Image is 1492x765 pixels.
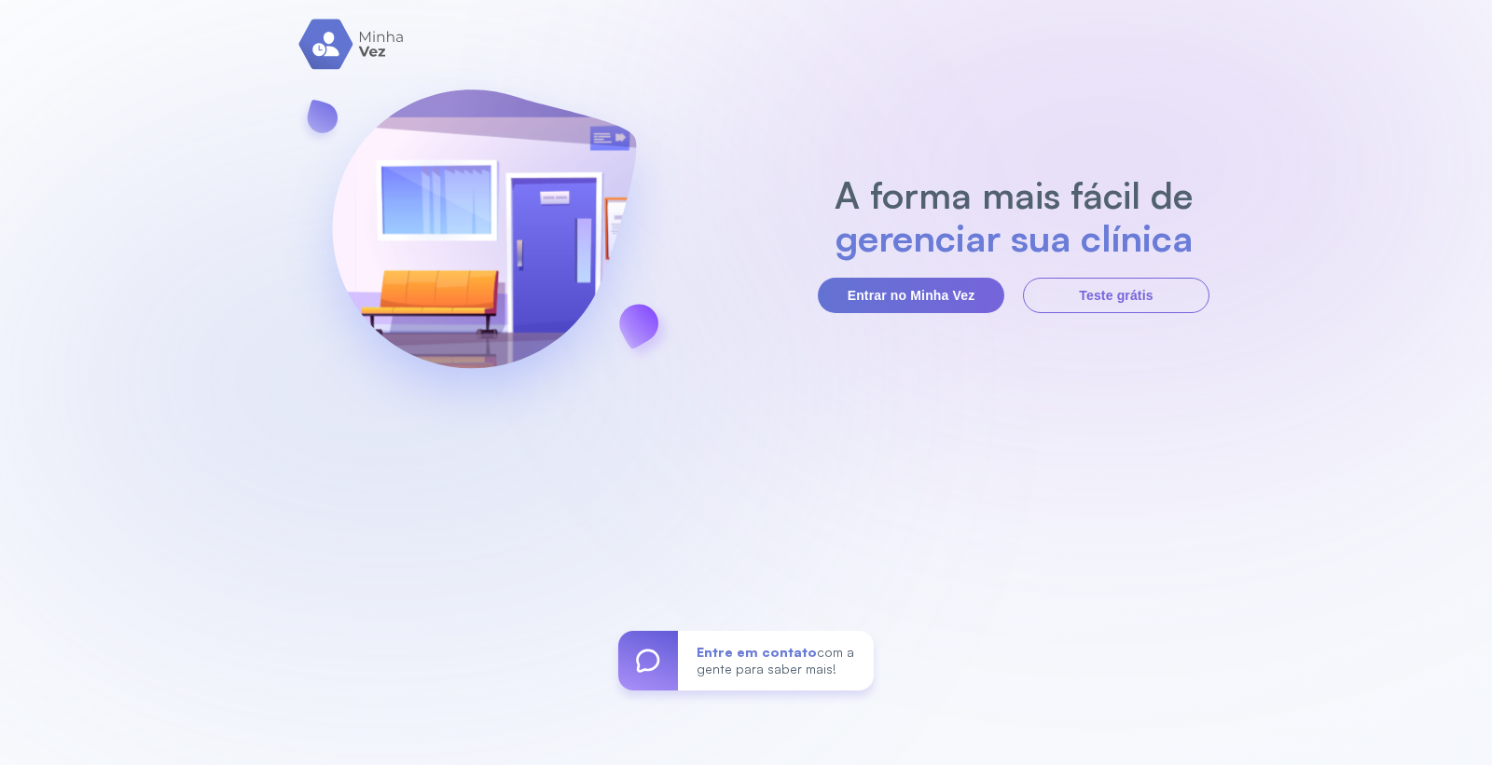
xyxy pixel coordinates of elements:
[1023,278,1209,313] button: Teste grátis
[825,173,1203,216] h2: A forma mais fácil de
[825,216,1203,259] h2: gerenciar sua clínica
[818,278,1004,313] button: Entrar no Minha Vez
[298,19,406,70] img: logo.svg
[283,40,685,445] img: banner-login.svg
[678,631,874,690] div: com a gente para saber mais!
[697,644,817,660] span: Entre em contato
[618,631,874,690] a: Entre em contatocom a gente para saber mais!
